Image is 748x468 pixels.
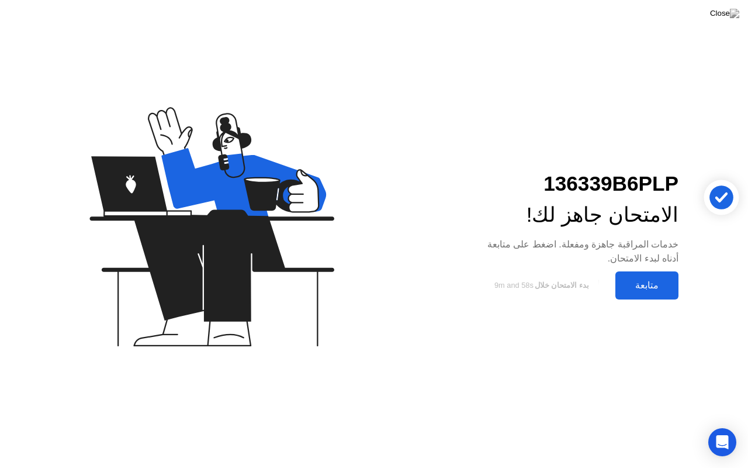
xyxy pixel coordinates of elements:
[472,168,678,199] div: 136339B6PLP
[472,238,678,266] div: خدمات المراقبة جاهزة ومفعلة. اضغط على متابعة أدناه لبدء الامتحان.
[494,281,534,290] span: 9m and 58s
[710,9,739,18] img: Close
[472,274,610,297] button: بدء الامتحان خلال9m and 58s
[708,428,736,456] div: Open Intercom Messenger
[472,199,678,230] div: الامتحان جاهز لك!
[619,280,675,291] div: متابعة
[615,271,678,300] button: متابعة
